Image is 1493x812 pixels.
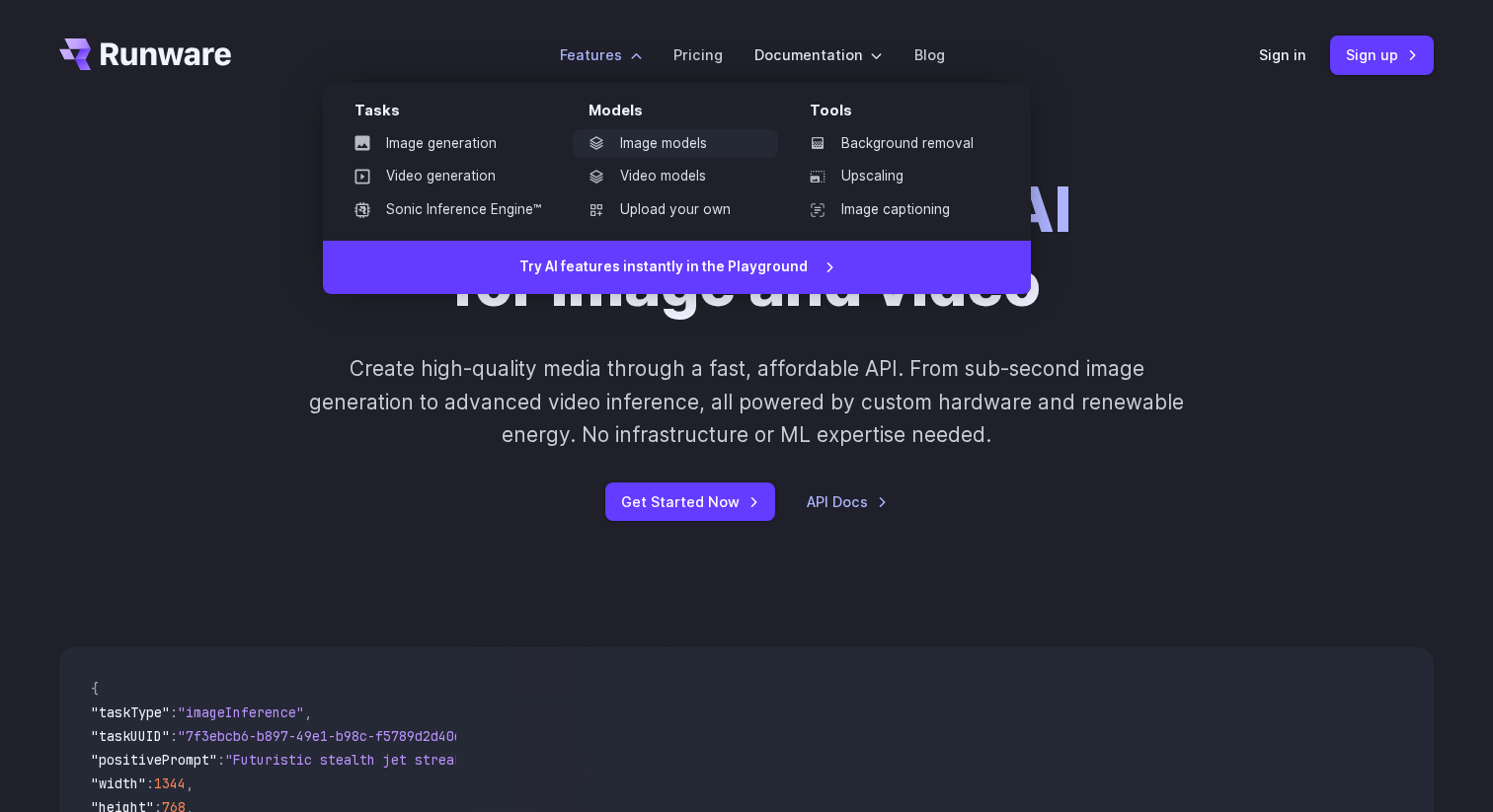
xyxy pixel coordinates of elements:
[573,129,778,159] a: Image models
[91,680,99,698] span: {
[170,703,178,721] span: :
[170,727,178,745] span: :
[225,751,944,769] span: "Futuristic stealth jet streaking through a neon-lit cityscape with glowing purple exhaust"
[589,99,778,129] div: Models
[807,490,888,513] a: API Docs
[794,129,999,159] a: Background removal
[59,38,231,70] a: Go to /
[914,43,945,66] a: Blog
[91,703,170,721] span: "taskType"
[307,352,1187,451] p: Create high-quality media through a fast, affordable API. From sub-second image generation to adv...
[794,162,999,191] a: Upscaling
[91,775,146,792] span: "width"
[178,727,478,745] span: "7f3ebcb6-b897-49e1-b98c-f5789d2d40d7"
[560,43,642,66] label: Features
[304,703,312,721] span: ,
[794,195,999,225] a: Image captioning
[339,162,557,191] a: Video generation
[323,241,1031,294] a: Try AI features instantly in the Playground
[186,775,194,792] span: ,
[154,775,186,792] span: 1344
[573,195,778,225] a: Upload your own
[354,99,557,129] div: Tasks
[754,43,883,66] label: Documentation
[339,129,557,159] a: Image generation
[605,482,775,521] a: Get Started Now
[1330,36,1434,74] a: Sign up
[810,99,999,129] div: Tools
[573,162,778,191] a: Video models
[339,195,557,225] a: Sonic Inference Engine™
[178,703,304,721] span: "imageInference"
[146,775,154,792] span: :
[91,751,217,769] span: "positivePrompt"
[1259,43,1306,66] a: Sign in
[91,727,170,745] span: "taskUUID"
[673,43,723,66] a: Pricing
[217,751,225,769] span: :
